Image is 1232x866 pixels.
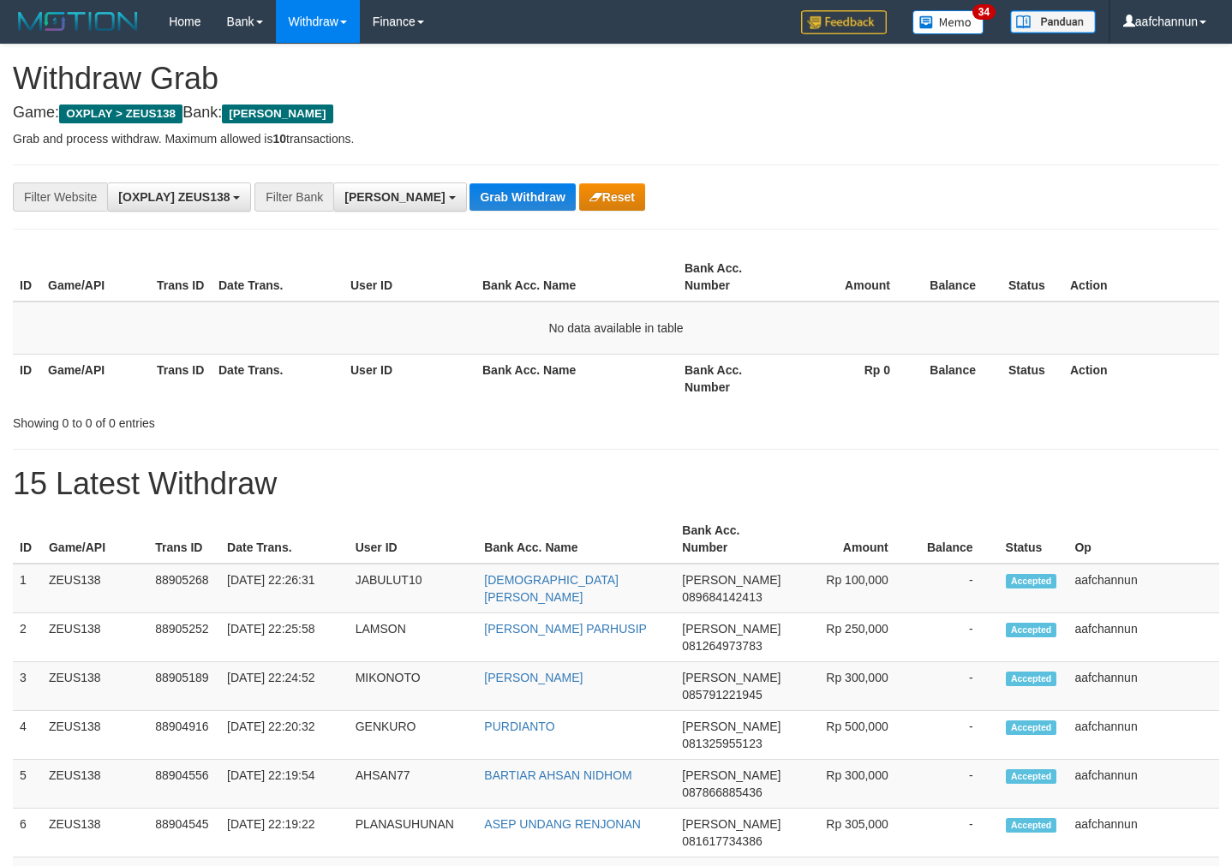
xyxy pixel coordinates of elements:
[222,105,332,123] span: [PERSON_NAME]
[801,10,887,34] img: Feedback.jpg
[148,564,220,613] td: 88905268
[42,662,148,711] td: ZEUS138
[13,182,107,212] div: Filter Website
[42,613,148,662] td: ZEUS138
[13,354,41,403] th: ID
[682,688,762,702] span: Copy 085791221945 to clipboard
[914,564,999,613] td: -
[148,711,220,760] td: 88904916
[13,809,42,857] td: 6
[42,564,148,613] td: ZEUS138
[1006,574,1057,588] span: Accepted
[682,720,780,733] span: [PERSON_NAME]
[220,711,349,760] td: [DATE] 22:20:32
[678,354,786,403] th: Bank Acc. Number
[787,662,913,711] td: Rp 300,000
[972,4,996,20] span: 34
[42,760,148,809] td: ZEUS138
[477,515,675,564] th: Bank Acc. Name
[469,183,575,211] button: Grab Withdraw
[220,515,349,564] th: Date Trans.
[344,190,445,204] span: [PERSON_NAME]
[787,809,913,857] td: Rp 305,000
[42,515,148,564] th: Game/API
[914,613,999,662] td: -
[349,613,478,662] td: LAMSON
[682,622,780,636] span: [PERSON_NAME]
[786,253,916,302] th: Amount
[13,613,42,662] td: 2
[675,515,787,564] th: Bank Acc. Number
[475,354,678,403] th: Bank Acc. Name
[41,253,150,302] th: Game/API
[914,760,999,809] td: -
[148,760,220,809] td: 88904556
[349,760,478,809] td: AHSAN77
[107,182,251,212] button: [OXPLAY] ZEUS138
[148,662,220,711] td: 88905189
[148,809,220,857] td: 88904545
[220,613,349,662] td: [DATE] 22:25:58
[682,834,762,848] span: Copy 081617734386 to clipboard
[42,809,148,857] td: ZEUS138
[42,711,148,760] td: ZEUS138
[1010,10,1096,33] img: panduan.png
[13,564,42,613] td: 1
[59,105,182,123] span: OXPLAY > ZEUS138
[787,613,913,662] td: Rp 250,000
[344,253,475,302] th: User ID
[682,590,762,604] span: Copy 089684142413 to clipboard
[344,354,475,403] th: User ID
[118,190,230,204] span: [OXPLAY] ZEUS138
[484,817,641,831] a: ASEP UNDANG RENJONAN
[349,515,478,564] th: User ID
[1068,564,1219,613] td: aafchannun
[349,662,478,711] td: MIKONOTO
[220,760,349,809] td: [DATE] 22:19:54
[220,564,349,613] td: [DATE] 22:26:31
[999,515,1068,564] th: Status
[13,662,42,711] td: 3
[13,62,1219,96] h1: Withdraw Grab
[220,662,349,711] td: [DATE] 22:24:52
[682,671,780,684] span: [PERSON_NAME]
[349,564,478,613] td: JABULUT10
[349,711,478,760] td: GENKURO
[678,253,786,302] th: Bank Acc. Number
[1002,253,1063,302] th: Status
[13,253,41,302] th: ID
[13,760,42,809] td: 5
[787,711,913,760] td: Rp 500,000
[349,809,478,857] td: PLANASUHUNAN
[1006,623,1057,637] span: Accepted
[254,182,333,212] div: Filter Bank
[1006,672,1057,686] span: Accepted
[1068,515,1219,564] th: Op
[484,768,631,782] a: BARTIAR AHSAN NIDHOM
[13,467,1219,501] h1: 15 Latest Withdraw
[787,564,913,613] td: Rp 100,000
[914,662,999,711] td: -
[1063,253,1219,302] th: Action
[13,130,1219,147] p: Grab and process withdraw. Maximum allowed is transactions.
[212,253,344,302] th: Date Trans.
[1002,354,1063,403] th: Status
[682,785,762,799] span: Copy 087866885436 to clipboard
[13,408,500,432] div: Showing 0 to 0 of 0 entries
[1006,769,1057,784] span: Accepted
[1068,711,1219,760] td: aafchannun
[1063,354,1219,403] th: Action
[914,711,999,760] td: -
[914,515,999,564] th: Balance
[484,622,647,636] a: [PERSON_NAME] PARHUSIP
[272,132,286,146] strong: 10
[13,9,143,34] img: MOTION_logo.png
[484,573,619,604] a: [DEMOGRAPHIC_DATA][PERSON_NAME]
[1006,818,1057,833] span: Accepted
[682,768,780,782] span: [PERSON_NAME]
[41,354,150,403] th: Game/API
[13,302,1219,355] td: No data available in table
[333,182,466,212] button: [PERSON_NAME]
[13,515,42,564] th: ID
[220,809,349,857] td: [DATE] 22:19:22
